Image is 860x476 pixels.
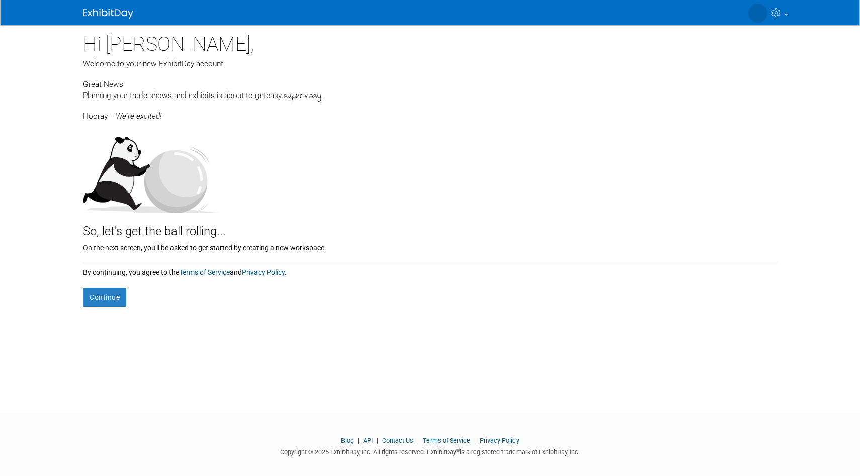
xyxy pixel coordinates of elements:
[116,112,161,121] span: We're excited!
[83,90,777,102] div: Planning your trade shows and exhibits is about to get .
[456,447,460,453] sup: ®
[341,437,354,444] a: Blog
[83,78,777,90] div: Great News:
[83,240,777,253] div: On the next screen, you'll be asked to get started by creating a new workspace.
[83,25,777,58] div: Hi [PERSON_NAME],
[374,437,381,444] span: |
[83,58,777,69] div: Welcome to your new ExhibitDay account.
[748,4,767,23] img: Tina Towers
[83,9,133,19] img: ExhibitDay
[179,268,230,276] a: Terms of Service
[83,288,126,307] button: Continue
[355,437,362,444] span: |
[83,213,777,240] div: So, let's get the ball rolling...
[363,437,373,444] a: API
[83,102,777,122] div: Hooray —
[266,91,282,100] span: easy
[242,268,285,276] a: Privacy Policy
[284,90,321,102] span: super-easy
[423,437,470,444] a: Terms of Service
[83,127,219,213] img: Let's get the ball rolling
[415,437,421,444] span: |
[472,437,478,444] span: |
[480,437,519,444] a: Privacy Policy
[83,262,777,277] div: By continuing, you agree to the and .
[382,437,413,444] a: Contact Us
